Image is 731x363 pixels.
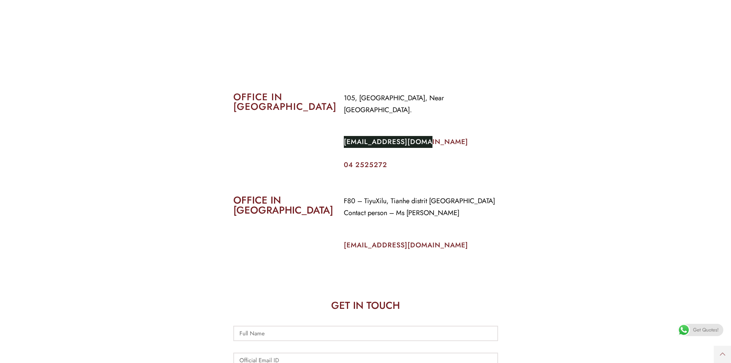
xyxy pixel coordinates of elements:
[233,195,332,215] h2: OFFICE IN [GEOGRAPHIC_DATA]
[233,300,498,310] h2: GET IN TOUCH
[344,240,468,250] a: [EMAIL_ADDRESS][DOMAIN_NAME]
[233,326,498,341] input: Full Name
[693,324,719,336] span: Get Quotes!
[344,160,387,170] a: 04 2525272
[344,195,498,219] p: F80 – TiyuXilu, Tianhe distrit [GEOGRAPHIC_DATA] Contact person – Ms [PERSON_NAME]
[233,92,332,111] h2: OFFICE IN [GEOGRAPHIC_DATA]
[344,137,468,147] a: [EMAIL_ADDRESS][DOMAIN_NAME]
[344,92,498,116] p: 105, [GEOGRAPHIC_DATA], Near [GEOGRAPHIC_DATA].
